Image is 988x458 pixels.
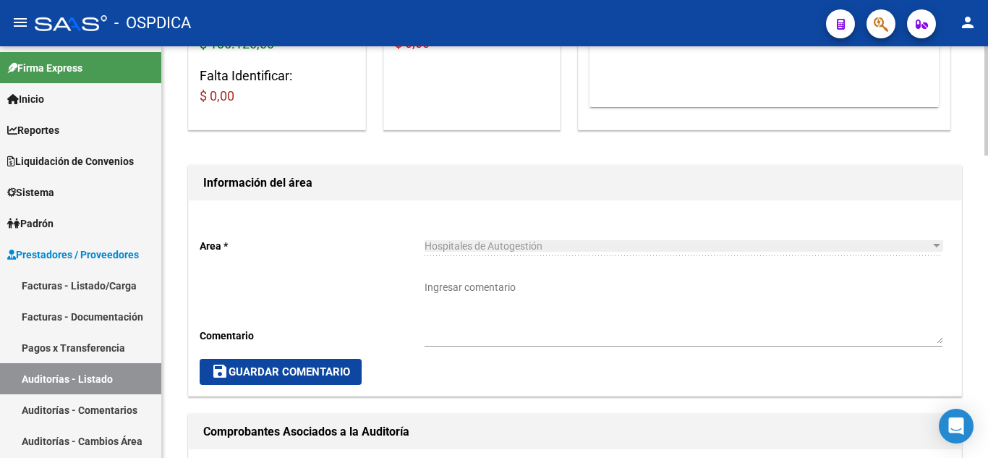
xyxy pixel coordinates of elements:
h3: Falta Identificar: [200,66,354,106]
span: Padrón [7,216,54,232]
span: $ 0,00 [200,88,234,103]
button: Guardar Comentario [200,359,362,385]
span: Firma Express [7,60,82,76]
h1: Comprobantes Asociados a la Auditoría [203,420,947,444]
h1: Información del área [203,171,947,195]
span: Inicio [7,91,44,107]
span: Hospitales de Autogestión [425,240,542,252]
div: Open Intercom Messenger [939,409,974,444]
span: - OSPDICA [114,7,191,39]
mat-icon: person [959,14,976,31]
p: Comentario [200,328,425,344]
span: Prestadores / Proveedores [7,247,139,263]
span: Liquidación de Convenios [7,153,134,169]
span: Reportes [7,122,59,138]
span: Sistema [7,185,54,200]
p: Area * [200,238,425,254]
mat-icon: menu [12,14,29,31]
span: Guardar Comentario [211,365,350,378]
mat-icon: save [211,362,229,380]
